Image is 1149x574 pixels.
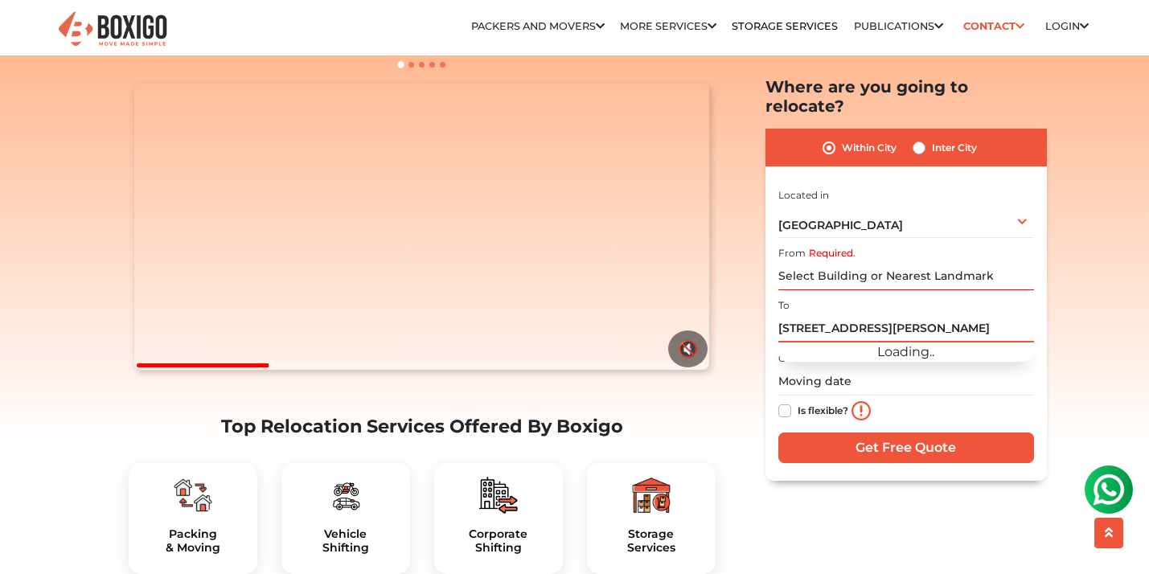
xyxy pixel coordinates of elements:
input: Select Building or Nearest Landmark [778,314,1034,342]
img: boxigo_packers_and_movers_plan [632,476,671,515]
button: scroll up [1094,518,1123,548]
h2: Top Relocation Services Offered By Boxigo [129,416,716,437]
label: Inter City [932,138,977,158]
a: More services [620,20,716,32]
span: Loading.. [877,344,934,359]
a: Login [1045,20,1089,32]
a: Packing& Moving [142,527,244,555]
label: Located in [778,187,829,202]
img: boxigo_packers_and_movers_plan [174,476,212,515]
span: [GEOGRAPHIC_DATA] [778,218,903,232]
img: boxigo_packers_and_movers_plan [479,476,518,515]
a: Publications [854,20,943,32]
label: Required. [809,246,856,260]
h2: Where are you going to relocate? [765,77,1047,116]
img: whatsapp-icon.svg [16,16,48,48]
input: Get Free Quote [778,433,1034,463]
h5: Packing & Moving [142,527,244,555]
a: CorporateShifting [447,527,550,555]
img: boxigo_packers_and_movers_plan [326,476,365,515]
button: 🔇 [668,330,708,367]
label: Within City [842,138,897,158]
a: Storage Services [732,20,838,32]
input: Select Building or Nearest Landmark [778,262,1034,290]
h5: Corporate Shifting [447,527,550,555]
h5: Storage Services [600,527,703,555]
label: Is flexible? [798,401,848,418]
input: Moving date [778,367,1034,396]
a: VehicleShifting [294,527,397,555]
a: Contact [958,14,1030,39]
a: StorageServices [600,527,703,555]
img: info [851,401,871,420]
label: On [778,351,793,366]
label: To [778,298,790,313]
h5: Vehicle Shifting [294,527,397,555]
a: Packers and Movers [471,20,605,32]
video: Your browser does not support the video tag. [134,83,709,371]
img: Boxigo [56,10,169,49]
label: From [778,246,806,260]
